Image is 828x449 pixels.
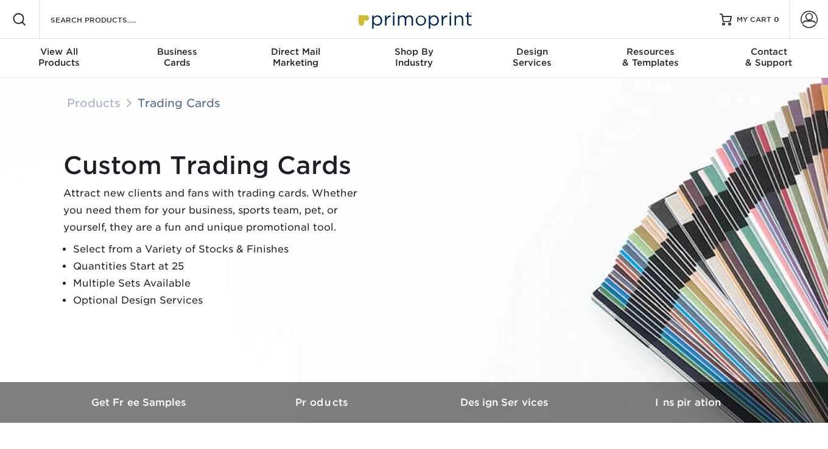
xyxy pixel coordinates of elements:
a: DesignServices [473,39,591,78]
h3: Get Free Samples [49,397,231,408]
span: Contact [710,46,828,57]
a: Inspiration [597,382,779,423]
h1: Custom Trading Cards [63,151,368,180]
span: Direct Mail [237,46,355,57]
a: Products [231,382,414,423]
a: Trading Cards [138,96,220,110]
div: Marketing [237,46,355,68]
div: Cards [118,46,236,68]
a: Direct MailMarketing [237,39,355,78]
span: 0 [774,15,779,24]
div: Industry [355,46,473,68]
a: Products [67,96,121,110]
div: & Support [710,46,828,68]
input: SEARCH PRODUCTS..... [49,12,168,27]
span: Business [118,46,236,57]
div: Services [473,46,591,68]
img: Primoprint [353,6,475,32]
p: Attract new clients and fans with trading cards. Whether you need them for your business, sports ... [63,185,368,236]
span: Shop By [355,46,473,57]
h3: Design Services [414,397,597,408]
a: Contact& Support [710,39,828,78]
span: Resources [591,46,709,57]
div: & Templates [591,46,709,68]
li: Select from a Variety of Stocks & Finishes [73,241,368,258]
a: BusinessCards [118,39,236,78]
span: MY CART [737,15,771,25]
h3: Products [231,397,414,408]
li: Optional Design Services [73,292,368,309]
li: Multiple Sets Available [73,275,368,292]
li: Quantities Start at 25 [73,258,368,275]
a: Design Services [414,382,597,423]
a: Get Free Samples [49,382,231,423]
h3: Inspiration [597,397,779,408]
a: Resources& Templates [591,39,709,78]
span: Design [473,46,591,57]
a: Shop ByIndustry [355,39,473,78]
